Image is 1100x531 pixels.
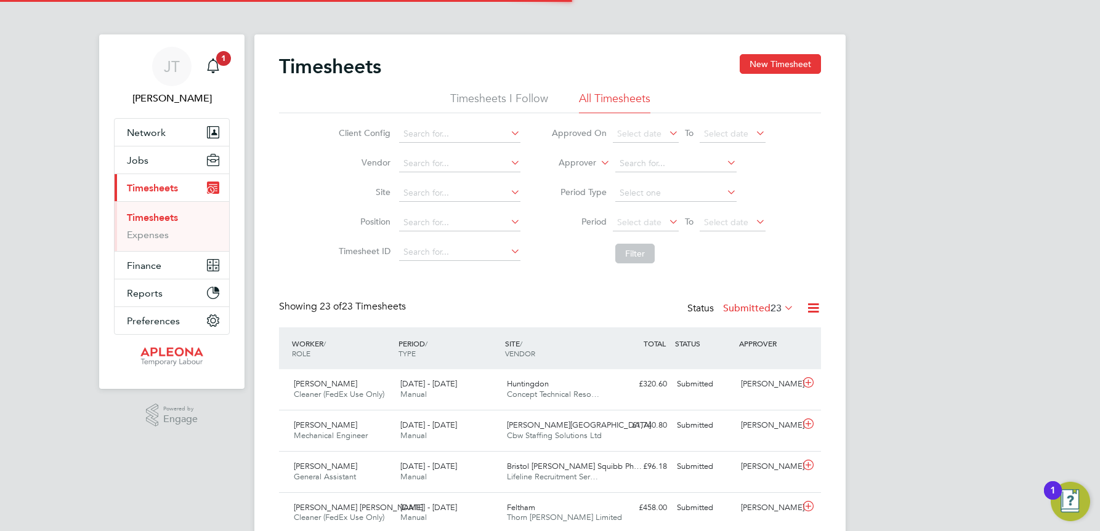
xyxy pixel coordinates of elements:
div: Submitted [672,498,736,518]
div: £458.00 [608,498,672,518]
input: Search for... [399,155,520,172]
button: Timesheets [115,174,229,201]
span: Preferences [127,315,180,327]
label: Site [335,186,390,198]
span: Bristol [PERSON_NAME] Squibb Ph… [507,461,642,471]
div: [PERSON_NAME] [736,374,800,394]
li: Timesheets I Follow [450,91,548,113]
span: Concept Technical Reso… [507,389,599,399]
nav: Main navigation [99,34,245,389]
span: Lifeline Recruitment Ser… [507,471,598,482]
li: All Timesheets [579,91,650,113]
span: [DATE] - [DATE] [400,502,457,513]
a: Go to home page [114,347,230,367]
input: Search for... [399,126,520,143]
input: Search for... [399,214,520,231]
span: Powered by [163,404,198,414]
div: STATUS [672,332,736,354]
span: To [681,125,697,141]
span: [PERSON_NAME] [294,420,357,430]
a: 1 [201,47,225,86]
span: Manual [400,430,427,441]
span: Reports [127,287,163,299]
span: [PERSON_NAME] [294,461,357,471]
button: Preferences [115,307,229,334]
div: Submitted [672,374,736,394]
button: Reports [115,279,229,306]
span: TOTAL [644,338,666,348]
div: SITE [502,332,609,364]
button: Open Resource Center, 1 new notification [1051,482,1090,521]
span: / [323,338,326,348]
input: Search for... [399,244,520,261]
span: [PERSON_NAME] [PERSON_NAME] [294,502,423,513]
span: Manual [400,512,427,522]
img: apleona-logo-retina.png [140,347,203,367]
span: Thorn [PERSON_NAME] Limited [507,512,622,522]
div: Timesheets [115,201,229,251]
span: Select date [617,128,661,139]
span: [DATE] - [DATE] [400,378,457,389]
div: Showing [279,300,408,313]
a: Expenses [127,229,169,241]
span: Cbw Staffing Solutions Ltd [507,430,602,441]
span: TYPE [398,348,416,358]
label: Client Config [335,127,390,138]
label: Timesheet ID [335,246,390,257]
div: £320.60 [608,374,672,394]
div: 1 [1050,490,1056,506]
span: [PERSON_NAME][GEOGRAPHIC_DATA] [507,420,651,430]
span: 23 Timesheets [320,300,406,313]
input: Search for... [399,185,520,202]
span: Julie Tante [114,91,230,106]
input: Select one [615,185,737,202]
span: Select date [704,217,748,228]
h2: Timesheets [279,54,381,79]
div: [PERSON_NAME] [736,498,800,518]
div: [PERSON_NAME] [736,457,800,477]
label: Vendor [335,157,390,168]
label: Period Type [551,186,607,198]
span: [DATE] - [DATE] [400,461,457,471]
span: To [681,214,697,230]
span: Cleaner (FedEx Use Only) [294,512,384,522]
span: 1 [216,51,231,66]
span: Finance [127,260,161,271]
span: Manual [400,389,427,399]
button: Jobs [115,146,229,174]
span: Timesheets [127,182,178,194]
div: £1,740.80 [608,415,672,436]
span: ROLE [292,348,310,358]
label: Approved On [551,127,607,138]
span: 23 of [320,300,342,313]
span: Network [127,127,166,138]
button: Finance [115,252,229,279]
div: WORKER [289,332,395,364]
span: [PERSON_NAME] [294,378,357,389]
span: Select date [617,217,661,228]
span: VENDOR [505,348,535,358]
div: Submitted [672,415,736,436]
span: Jobs [127,154,148,166]
input: Search for... [615,155,737,172]
a: Timesheets [127,212,178,223]
span: Huntingdon [507,378,549,389]
div: APPROVER [736,332,800,354]
div: [PERSON_NAME] [736,415,800,436]
label: Submitted [723,302,794,314]
span: Select date [704,128,748,139]
div: Status [687,300,796,317]
span: [DATE] - [DATE] [400,420,457,430]
button: New Timesheet [740,54,821,74]
span: Engage [163,414,198,425]
span: / [520,338,522,348]
span: Mechanical Engineer [294,430,368,441]
label: Position [335,216,390,227]
span: Feltham [507,502,535,513]
span: 23 [770,302,782,314]
span: JT [164,58,180,74]
div: £96.18 [608,457,672,477]
label: Approver [541,157,596,169]
button: Network [115,119,229,146]
div: Submitted [672,457,736,477]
